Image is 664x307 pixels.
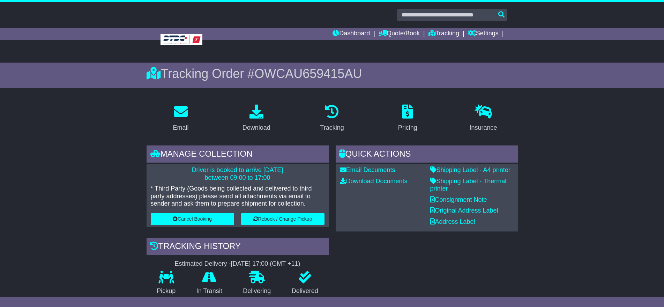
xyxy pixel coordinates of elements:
div: Download [243,123,270,133]
a: Tracking [315,102,348,135]
a: Original Address Label [430,207,498,214]
div: [DATE] 17:00 (GMT +11) [231,260,300,268]
a: Email [168,102,193,135]
div: Tracking history [147,238,329,257]
a: Shipping Label - Thermal printer [430,178,507,192]
div: Tracking [320,123,344,133]
p: Delivering [233,287,282,295]
div: Quick Actions [336,145,518,164]
a: Tracking [428,28,459,40]
span: OWCAU659415AU [254,66,362,81]
a: Download Documents [340,178,408,185]
p: Pickup [147,287,186,295]
a: Shipping Label - A4 printer [430,166,510,173]
p: Delivered [281,287,329,295]
div: Estimated Delivery - [147,260,329,268]
div: Tracking Order # [147,66,518,81]
a: Email Documents [340,166,395,173]
p: In Transit [186,287,233,295]
a: Consignment Note [430,196,487,203]
a: Download [238,102,275,135]
a: Insurance [465,102,502,135]
p: * Third Party (Goods being collected and delivered to third party addresses) please send all atta... [151,185,324,208]
a: Pricing [394,102,422,135]
button: Rebook / Change Pickup [241,213,324,225]
a: Settings [468,28,499,40]
div: Insurance [470,123,497,133]
button: Cancel Booking [151,213,234,225]
p: Driver is booked to arrive [DATE] between 09:00 to 17:00 [151,166,324,181]
div: Manage collection [147,145,329,164]
div: Pricing [398,123,417,133]
a: Dashboard [333,28,370,40]
a: Address Label [430,218,475,225]
a: Quote/Book [379,28,420,40]
div: Email [173,123,188,133]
